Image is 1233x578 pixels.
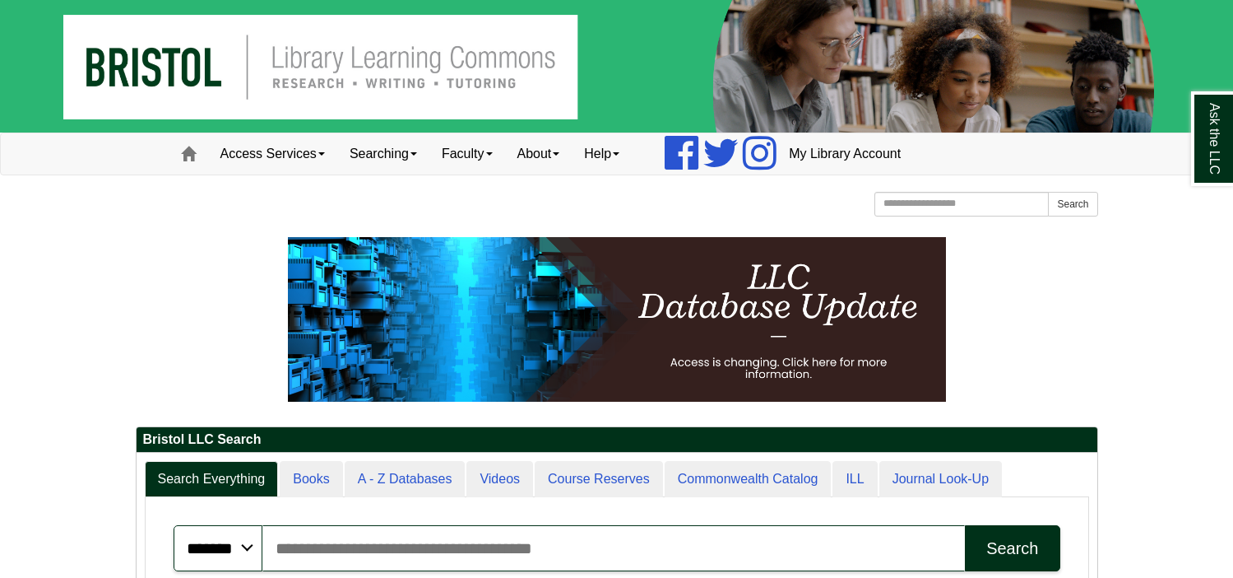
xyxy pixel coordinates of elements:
[776,133,913,175] a: My Library Account
[879,461,1002,498] a: Journal Look-Up
[137,427,1097,453] h2: Bristol LLC Search
[986,539,1038,558] div: Search
[535,461,663,498] a: Course Reserves
[280,461,342,498] a: Books
[965,525,1059,571] button: Search
[337,133,429,175] a: Searching
[345,461,466,498] a: A - Z Databases
[288,237,946,402] img: HTML tutorial
[665,461,832,498] a: Commonwealth Catalog
[208,133,337,175] a: Access Services
[429,133,505,175] a: Faculty
[145,461,279,498] a: Search Everything
[1048,192,1097,217] button: Search
[466,461,533,498] a: Videos
[572,133,632,175] a: Help
[832,461,877,498] a: ILL
[505,133,572,175] a: About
